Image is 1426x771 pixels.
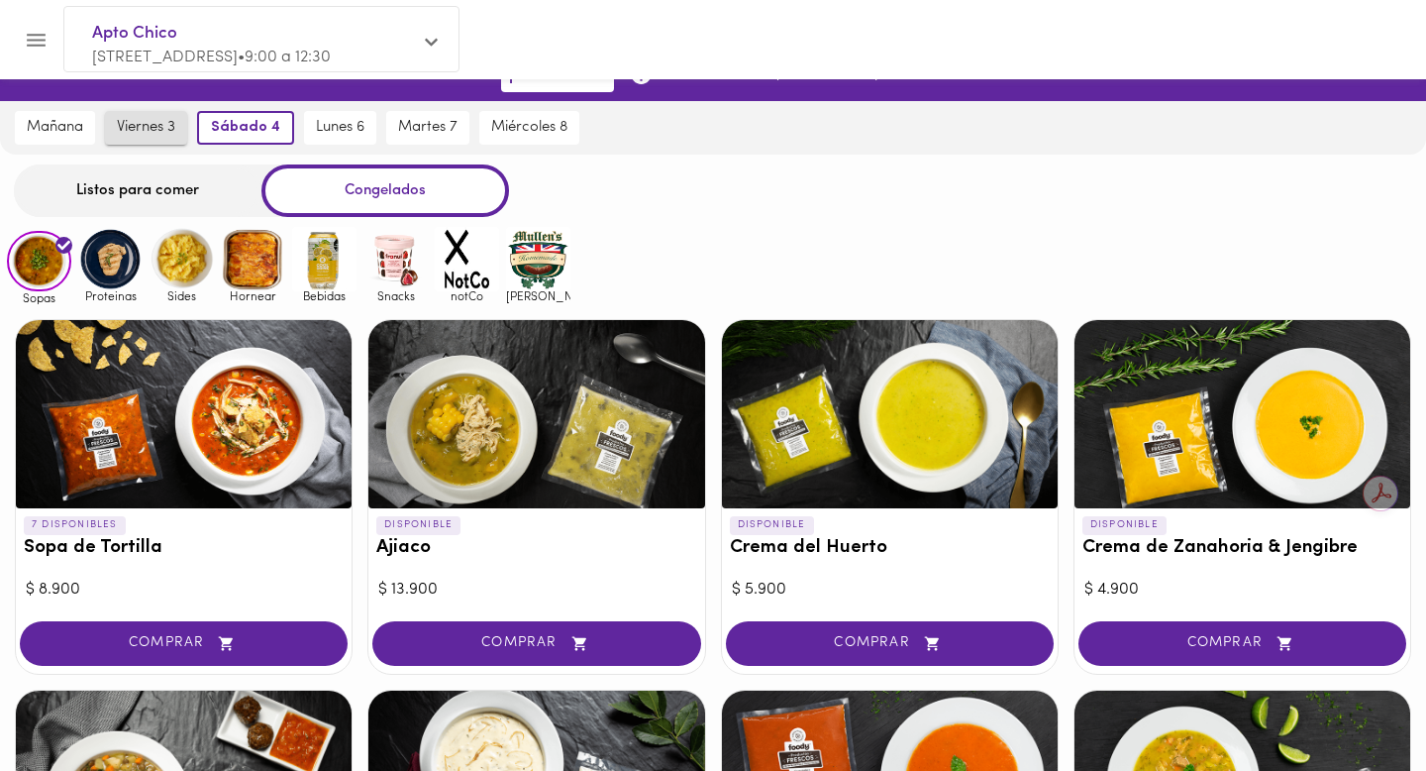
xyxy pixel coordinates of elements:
iframe: Messagebird Livechat Widget [1311,656,1406,751]
button: Menu [12,16,60,64]
div: Sopa de Tortilla [16,320,352,508]
img: Snacks [363,227,428,291]
div: Congelados [261,165,509,217]
h3: Sopa de Tortilla [24,538,344,559]
span: Sides [150,289,214,302]
button: viernes 3 [105,111,187,145]
span: mañana [27,119,83,137]
h3: Crema del Huerto [730,538,1050,559]
div: Crema del Huerto [722,320,1058,508]
p: 7 DISPONIBLES [24,516,126,534]
h3: Crema de Zanahoria & Jengibre [1082,538,1402,559]
span: Apto Chico [92,21,411,47]
button: lunes 6 [304,111,376,145]
p: DISPONIBLE [376,516,460,534]
p: DISPONIBLE [730,516,814,534]
span: COMPRAR [45,635,323,652]
div: Listos para comer [14,165,261,217]
button: COMPRAR [726,621,1054,666]
button: mañana [15,111,95,145]
div: $ 13.900 [378,579,694,602]
span: lunes 6 [316,119,364,137]
button: martes 7 [386,111,469,145]
p: DISPONIBLE [1082,516,1167,534]
img: Hornear [221,227,285,291]
h3: Ajiaco [376,538,696,559]
span: Snacks [363,289,428,302]
span: martes 7 [398,119,458,137]
span: viernes 3 [117,119,175,137]
span: Hornear [221,289,285,302]
img: Bebidas [292,227,356,291]
button: miércoles 8 [479,111,579,145]
span: Sopas [7,291,71,304]
img: Proteinas [78,227,143,291]
span: [STREET_ADDRESS] • 9:00 a 12:30 [92,50,331,65]
span: COMPRAR [751,635,1029,652]
span: Proteinas [78,289,143,302]
button: COMPRAR [372,621,700,666]
img: Sides [150,227,214,291]
div: Crema de Zanahoria & Jengibre [1074,320,1410,508]
div: $ 5.900 [732,579,1048,602]
span: notCo [435,289,499,302]
span: COMPRAR [1103,635,1381,652]
img: mullens [506,227,570,291]
div: $ 8.900 [26,579,342,602]
button: COMPRAR [1078,621,1406,666]
span: COMPRAR [397,635,675,652]
div: $ 4.900 [1084,579,1400,602]
button: COMPRAR [20,621,348,666]
button: sábado 4 [197,111,294,145]
span: Bebidas [292,289,356,302]
img: notCo [435,227,499,291]
img: Sopas [7,231,71,292]
div: Ajiaco [368,320,704,508]
span: [PERSON_NAME] [506,289,570,302]
span: sábado 4 [211,119,280,137]
span: miércoles 8 [491,119,567,137]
